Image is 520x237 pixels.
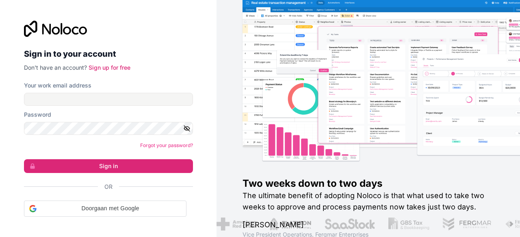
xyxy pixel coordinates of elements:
h2: Sign in to your account [24,47,193,61]
label: Password [24,111,51,119]
span: Don't have an account? [24,64,87,71]
span: Doorgaan met Google [40,204,181,213]
input: Email address [24,93,193,106]
h1: [PERSON_NAME] [243,219,494,231]
a: Sign up for free [89,64,130,71]
label: Your work email address [24,81,91,90]
span: Or [104,183,113,191]
div: Doorgaan met Google [24,201,186,217]
button: Sign in [24,159,193,173]
h2: The ultimate benefit of adopting Noloco is that what used to take two weeks to approve and proces... [243,190,494,213]
h1: Two weeks down to two days [243,177,494,190]
input: Password [24,122,193,135]
a: Forgot your password? [140,142,193,148]
img: /assets/american-red-cross-BAupjrZR.png [217,218,256,231]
